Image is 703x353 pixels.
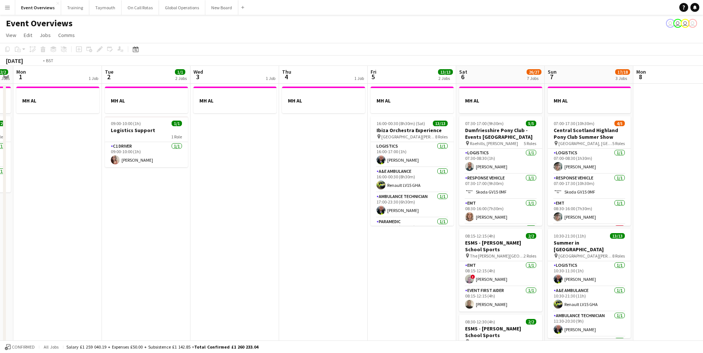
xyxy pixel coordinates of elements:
span: All jobs [42,344,60,350]
span: View [6,32,16,38]
span: Total Confirmed £1 260 233.04 [194,344,258,350]
span: Confirmed [12,344,35,350]
button: Training [61,0,89,15]
button: Global Operations [159,0,205,15]
span: Comms [58,32,75,38]
app-user-avatar: Operations Team [666,19,675,28]
div: [DATE] [6,57,23,64]
button: Taymouth [89,0,122,15]
h1: Event Overviews [6,18,73,29]
div: BST [46,58,53,63]
button: On Call Rotas [122,0,159,15]
div: Salary £1 259 040.19 + Expenses £50.00 + Subsistence £1 142.85 = [66,344,258,350]
a: Edit [21,30,35,40]
app-user-avatar: Operations Team [688,19,697,28]
span: Jobs [40,32,51,38]
button: Confirmed [4,343,36,351]
a: Jobs [37,30,54,40]
a: Comms [55,30,78,40]
app-user-avatar: Operations Team [681,19,690,28]
a: View [3,30,19,40]
button: Event Overviews [15,0,61,15]
app-user-avatar: Operations Team [673,19,682,28]
button: New Board [205,0,238,15]
span: Edit [24,32,32,38]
